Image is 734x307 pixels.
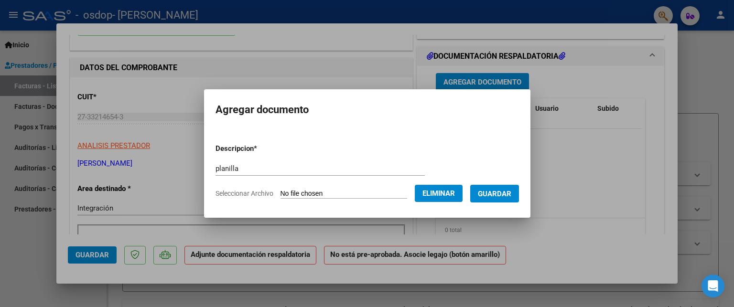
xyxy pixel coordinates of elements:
div: Open Intercom Messenger [702,275,724,297]
p: Descripcion [216,143,307,154]
span: Guardar [478,190,511,198]
span: Eliminar [422,189,455,198]
h2: Agregar documento [216,101,519,119]
span: Seleccionar Archivo [216,190,273,197]
button: Eliminar [415,185,463,202]
button: Guardar [470,185,519,202]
